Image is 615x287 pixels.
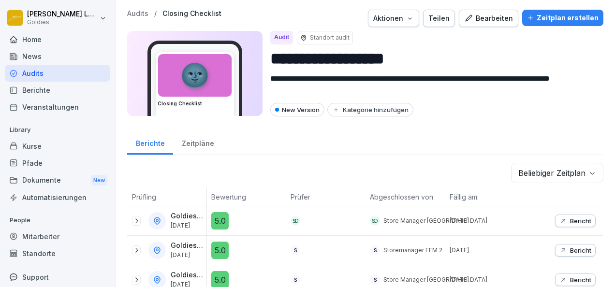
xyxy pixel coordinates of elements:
[383,216,487,225] p: Store Manager [GEOGRAPHIC_DATA]
[370,216,380,226] div: SD
[570,246,591,254] p: Bericht
[5,189,110,206] a: Automatisierungen
[5,228,110,245] a: Mitarbeiter
[370,192,439,202] p: Abgeschlossen von
[383,246,442,255] p: Storemanager FFM 2
[211,242,229,259] div: 5.0
[270,103,324,116] div: New Version
[522,10,603,26] button: Zeitplan erstellen
[91,175,107,186] div: New
[171,252,204,258] p: [DATE]
[291,216,300,226] div: SD
[464,13,513,24] div: Bearbeiten
[423,10,455,27] button: Teilen
[450,246,524,255] p: [DATE]
[383,275,487,284] p: Store Manager [GEOGRAPHIC_DATA]
[291,245,300,255] div: S
[5,122,110,138] p: Library
[445,188,524,206] th: Fällig am:
[5,172,110,189] div: Dokumente
[5,82,110,99] a: Berichte
[158,54,232,97] div: 🌚
[173,130,222,155] a: Zeitpläne
[171,222,204,229] p: [DATE]
[211,192,281,202] p: Bewertung
[327,103,413,116] button: Kategorie hinzufügen
[310,33,350,42] p: Standort audit
[211,212,229,230] div: 5.0
[5,99,110,115] a: Veranstaltungen
[370,275,380,285] div: S
[5,48,110,65] a: News
[5,155,110,172] a: Pfade
[570,276,591,284] p: Bericht
[132,192,201,202] p: Prüfling
[527,13,599,23] div: Zeitplan erstellen
[127,10,148,18] a: Audits
[171,242,204,250] p: Goldies FFM 2
[5,138,110,155] a: Kurse
[291,275,300,285] div: S
[555,244,596,257] button: Bericht
[27,19,98,26] p: Goldies
[5,65,110,82] a: Audits
[373,13,414,24] div: Aktionen
[555,215,596,227] button: Bericht
[127,130,173,155] a: Berichte
[450,275,524,284] p: [DATE]
[5,31,110,48] a: Home
[459,10,518,27] button: Bearbeiten
[171,212,204,220] p: Goldies [GEOGRAPHIC_DATA]
[5,213,110,228] p: People
[5,245,110,262] a: Standorte
[27,10,98,18] p: [PERSON_NAME] Loska
[332,106,409,114] div: Kategorie hinzufügen
[162,10,221,18] a: Closing Checklist
[270,31,293,44] div: Audit
[5,172,110,189] a: DokumenteNew
[154,10,157,18] p: /
[570,217,591,225] p: Bericht
[370,245,380,255] div: S
[171,271,204,279] p: Goldies [GEOGRAPHIC_DATA]
[5,269,110,286] div: Support
[286,188,365,206] th: Prüfer
[158,100,232,107] h3: Closing Checklist
[555,273,596,286] button: Bericht
[428,13,450,24] div: Teilen
[368,10,419,27] button: Aktionen
[450,216,524,225] p: [DATE]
